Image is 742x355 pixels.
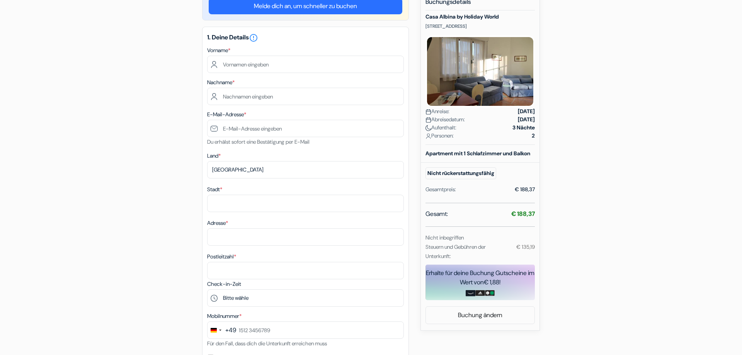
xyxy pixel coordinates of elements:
small: Du erhälst sofort eine Bestätigung per E-Mail [207,138,310,145]
div: Gesamtpreis: [425,185,456,194]
label: E-Mail-Adresse [207,110,246,119]
i: error_outline [249,33,258,42]
small: Für den Fall, dass dich die Unterkunft erreichen muss [207,340,327,347]
label: Stadt [207,185,222,194]
label: Land [207,152,221,160]
p: [STREET_ADDRESS] [425,23,535,29]
input: 1512 3456789 [207,321,404,339]
small: € 135,19 [516,243,535,250]
h5: Casa Albina by Holiday World [425,14,535,20]
button: Change country, selected Germany (+49) [208,322,236,338]
strong: 2 [532,132,535,140]
label: Adresse [207,219,228,227]
img: uber-uber-eats-card.png [485,290,495,296]
input: Nachnamen eingeben [207,88,404,105]
span: € 1,88 [484,278,499,286]
small: Steuern und Gebühren der Unterkunft: [425,243,486,260]
img: calendar.svg [425,117,431,123]
strong: € 188,37 [511,210,535,218]
label: Nachname [207,78,235,87]
b: Apartment mit 1 Schlafzimmer und Balkon [425,150,530,157]
div: +49 [225,326,236,335]
strong: [DATE] [518,116,535,124]
span: Abreisedatum: [425,116,465,124]
span: Personen: [425,132,454,140]
img: calendar.svg [425,109,431,115]
small: Nicht inbegriffen [425,234,464,241]
span: Gesamt: [425,209,448,219]
iframe: Dialogfeld „Über Google anmelden“ [583,8,734,132]
label: Vorname [207,46,230,54]
strong: [DATE] [518,107,535,116]
img: amazon-card-no-text.png [466,290,475,296]
a: Buchung ändern [426,308,534,323]
img: user_icon.svg [425,133,431,139]
strong: 3 Nächte [512,124,535,132]
span: Anreise: [425,107,449,116]
span: Aufenthalt: [425,124,456,132]
img: adidas-card.png [475,290,485,296]
input: Vornamen eingeben [207,56,404,73]
input: E-Mail-Adresse eingeben [207,120,404,137]
small: Nicht rückerstattungsfähig [425,167,496,179]
h5: 1. Deine Details [207,33,404,42]
div: € 188,37 [515,185,535,194]
label: Postleitzahl [207,253,236,261]
div: Erhalte für deine Buchung Gutscheine im Wert von ! [425,268,535,287]
label: Mobilnummer [207,312,242,320]
a: error_outline [249,33,258,41]
label: Check-in-Zeit [207,280,241,288]
img: moon.svg [425,125,431,131]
